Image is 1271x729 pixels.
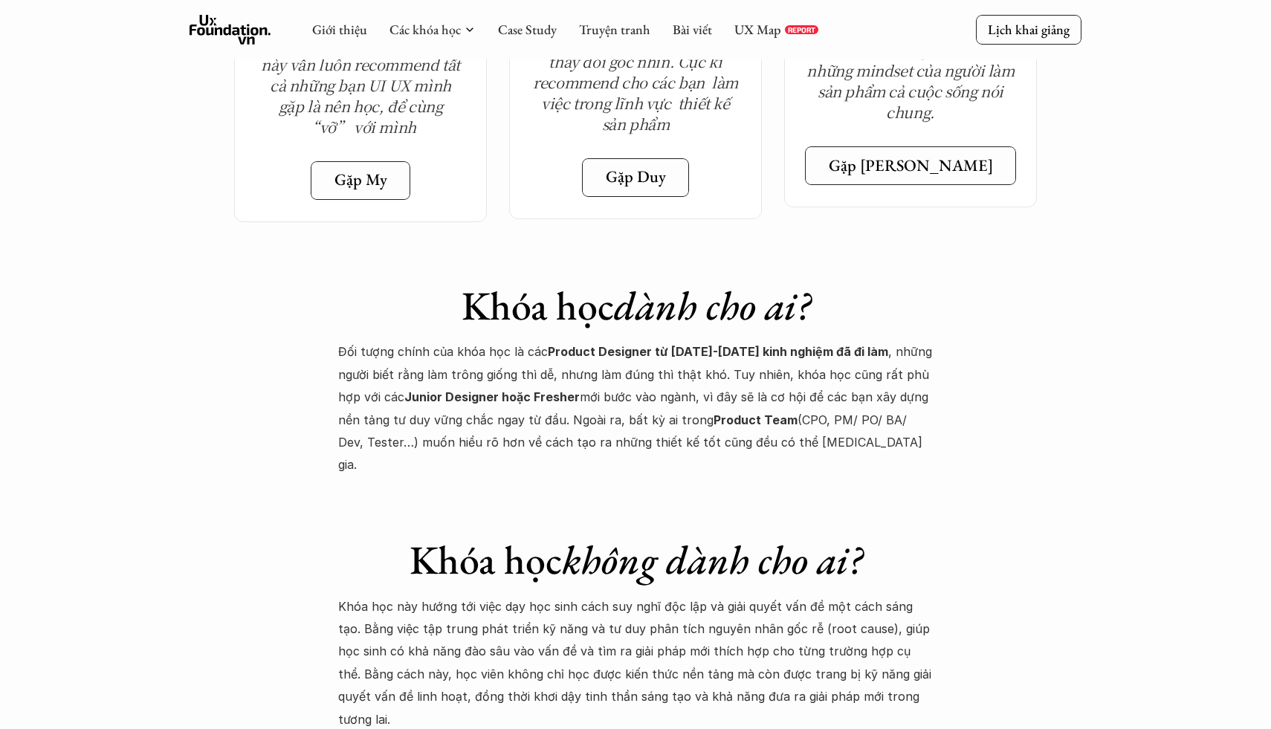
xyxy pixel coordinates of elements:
a: Gặp [PERSON_NAME] [805,146,1016,185]
h5: Gặp Duy [606,167,666,187]
em: dành cho ai? [614,279,810,331]
a: Giới thiệu [312,21,367,38]
a: Bài viết [673,21,712,38]
p: REPORT [788,25,815,34]
a: Gặp My [311,161,410,200]
strong: Product Team [714,412,798,427]
a: Truyện tranh [579,21,650,38]
a: Case Study [498,21,557,38]
p: Đối tượng chính của khóa học là các , những người biết rằng làm trông giống thì dễ, nhưng làm đún... [338,340,933,476]
h1: Khóa học [338,282,933,330]
strong: Junior Designer hoặc Fresher [404,389,580,404]
em: không dành cho ai? [562,534,862,586]
a: UX Map [734,21,781,38]
h5: Gặp My [334,170,387,189]
a: Các khóa học [389,21,461,38]
p: Lịch khai giảng [988,21,1070,38]
strong: Product Designer từ [DATE]-[DATE] kinh nghiệm đã đi làm [548,344,888,359]
a: Gặp Duy [582,158,689,197]
a: Lịch khai giảng [976,15,1081,44]
h5: Gặp [PERSON_NAME] [829,156,993,175]
h1: Khóa học [338,536,933,584]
